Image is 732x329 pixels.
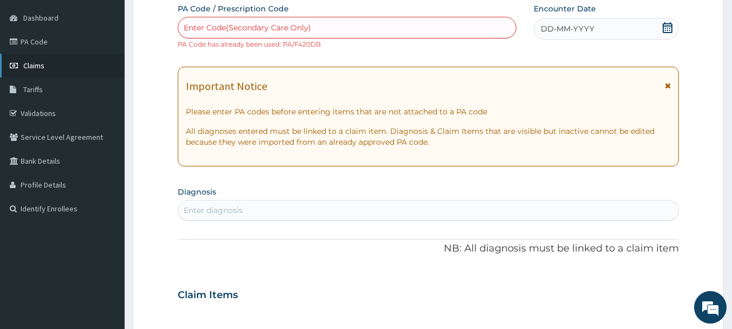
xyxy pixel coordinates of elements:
label: PA Code / Prescription Code [178,3,289,14]
div: Chat with us now [56,61,182,75]
label: Diagnosis [178,186,216,197]
span: Claims [23,61,44,70]
p: NB: All diagnosis must be linked to a claim item [178,242,679,256]
h1: Important Notice [186,80,267,92]
div: Minimize live chat window [178,5,204,31]
small: PA Code has already been used: PA/F420DB [178,40,321,48]
img: d_794563401_company_1708531726252_794563401 [20,54,44,81]
div: Enter diagnosis [184,205,243,216]
span: Dashboard [23,13,59,23]
label: Encounter Date [534,3,596,14]
p: All diagnoses entered must be linked to a claim item. Diagnosis & Claim Items that are visible bu... [186,126,671,147]
textarea: Type your message and hit 'Enter' [5,216,206,254]
span: Tariffs [23,85,43,94]
p: Please enter PA codes before entering items that are not attached to a PA code [186,106,671,117]
h3: Claim Items [178,289,238,301]
span: DD-MM-YYYY [541,23,594,34]
span: We're online! [63,96,150,206]
div: Enter Code(Secondary Care Only) [184,22,311,33]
